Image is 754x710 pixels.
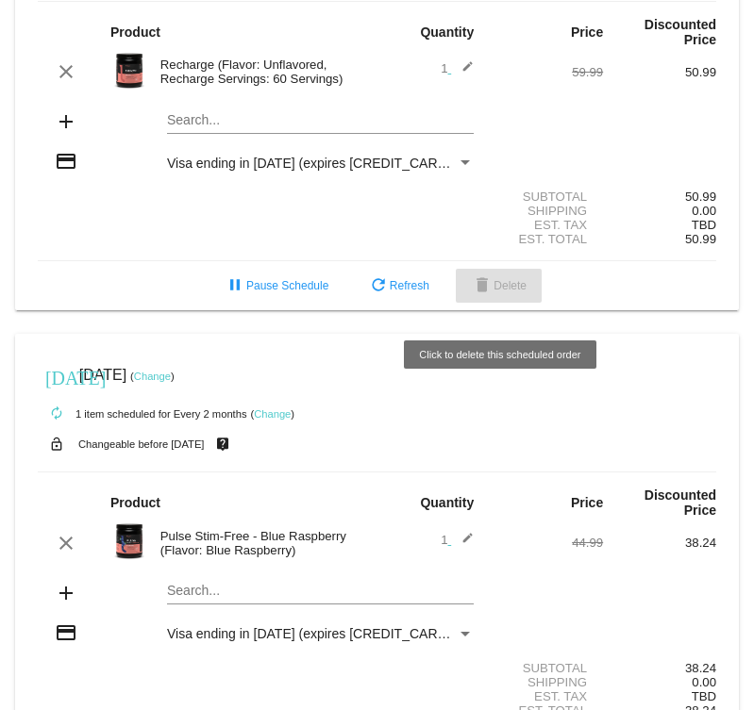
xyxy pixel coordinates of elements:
[451,60,474,83] mat-icon: edit
[685,232,716,246] span: 50.99
[420,25,474,40] strong: Quantity
[471,275,494,298] mat-icon: delete
[211,432,234,456] mat-icon: live_help
[441,533,474,547] span: 1
[38,408,247,420] small: 1 item scheduled for Every 2 months
[167,156,495,171] span: Visa ending in [DATE] (expires [CREDIT_CARD_DATA])
[110,495,160,510] strong: Product
[645,487,716,518] strong: Discounted Price
[55,582,77,604] mat-icon: add
[167,156,474,171] mat-select: Payment Method
[490,661,603,675] div: Subtotal
[490,65,603,79] div: 59.99
[209,269,343,303] button: Pause Schedule
[167,113,474,128] input: Search...
[451,532,474,554] mat-icon: edit
[130,371,175,382] small: ( )
[134,371,171,382] a: Change
[55,621,77,644] mat-icon: credit_card
[367,279,429,292] span: Refresh
[490,232,603,246] div: Est. Total
[224,279,328,292] span: Pause Schedule
[603,536,716,550] div: 38.24
[490,536,603,550] div: 44.99
[490,675,603,689] div: Shipping
[490,218,603,232] div: Est. Tax
[55,532,77,554] mat-icon: clear
[367,275,390,298] mat-icon: refresh
[55,60,77,83] mat-icon: clear
[456,269,542,303] button: Delete
[151,529,377,557] div: Pulse Stim-Free - Blue Raspberry (Flavor: Blue Raspberry)
[471,279,527,292] span: Delete
[692,689,716,703] span: TBD
[110,522,148,560] img: PulseSF-20S-Blue-Raspb-Transp.png
[224,275,246,298] mat-icon: pause
[45,403,68,425] mat-icon: autorenew
[45,365,68,388] mat-icon: [DATE]
[45,432,68,456] mat-icon: lock_open
[167,626,495,641] span: Visa ending in [DATE] (expires [CREDIT_CARD_DATA])
[151,58,377,86] div: Recharge (Flavor: Unflavored, Recharge Servings: 60 Servings)
[352,269,444,303] button: Refresh
[490,190,603,204] div: Subtotal
[490,689,603,703] div: Est. Tax
[692,675,716,689] span: 0.00
[55,110,77,133] mat-icon: add
[78,438,205,450] small: Changeable before [DATE]
[167,626,474,641] mat-select: Payment Method
[420,495,474,510] strong: Quantity
[692,204,716,218] span: 0.00
[571,495,603,510] strong: Price
[167,584,474,599] input: Search...
[250,408,294,420] small: ( )
[110,52,148,90] img: Recharge-60S-bottle-Image-Carousel-Unflavored.png
[692,218,716,232] span: TBD
[55,150,77,173] mat-icon: credit_card
[603,190,716,204] div: 50.99
[571,25,603,40] strong: Price
[110,25,160,40] strong: Product
[490,204,603,218] div: Shipping
[645,17,716,47] strong: Discounted Price
[603,661,716,675] div: 38.24
[441,61,474,75] span: 1
[254,408,291,420] a: Change
[603,65,716,79] div: 50.99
